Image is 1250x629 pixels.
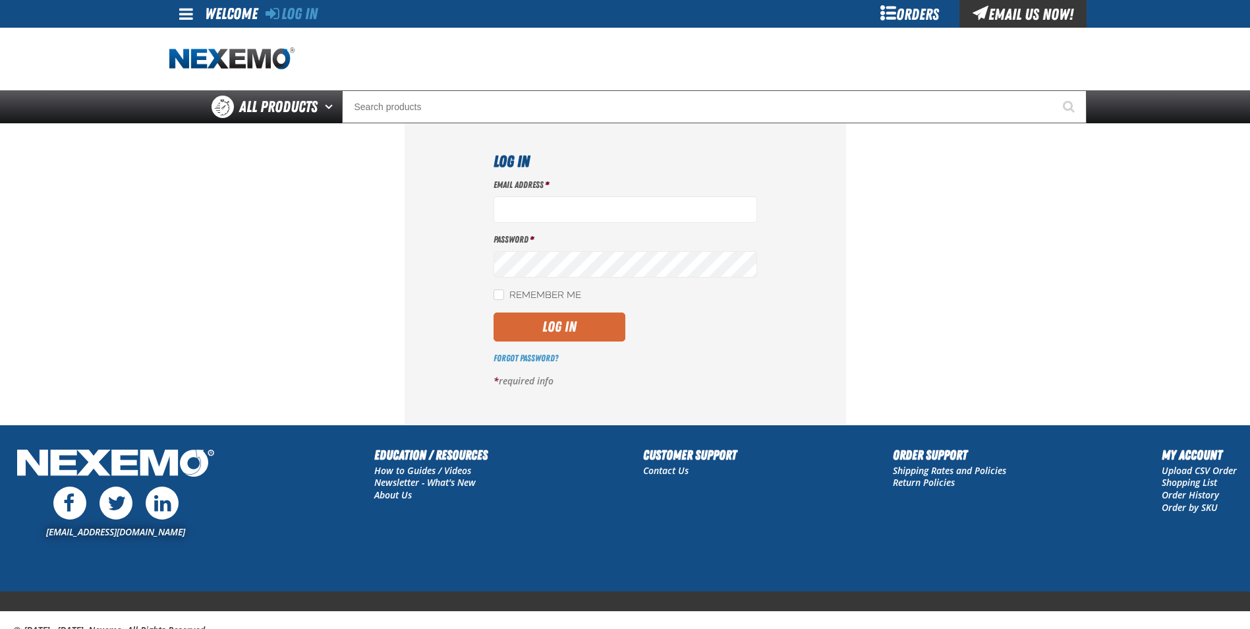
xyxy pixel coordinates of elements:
[893,445,1006,465] h2: Order Support
[1162,445,1237,465] h2: My Account
[494,289,504,300] input: Remember Me
[643,464,689,477] a: Contact Us
[494,375,757,388] p: required info
[494,233,757,246] label: Password
[374,489,412,501] a: About Us
[893,464,1006,477] a: Shipping Rates and Policies
[1162,464,1237,477] a: Upload CSV Order
[494,150,757,173] h1: Log In
[46,525,185,538] a: [EMAIL_ADDRESS][DOMAIN_NAME]
[342,90,1087,123] input: Search
[169,47,295,71] a: Home
[320,90,342,123] button: Open All Products pages
[494,179,757,191] label: Email Address
[374,445,488,465] h2: Education / Resources
[494,289,581,302] label: Remember Me
[1162,476,1217,489] a: Shopping List
[893,476,955,489] a: Return Policies
[1162,489,1219,501] a: Order History
[1054,90,1087,123] button: Start Searching
[374,464,471,477] a: How to Guides / Videos
[643,445,737,465] h2: Customer Support
[13,445,218,484] img: Nexemo Logo
[169,47,295,71] img: Nexemo logo
[239,95,318,119] span: All Products
[1162,501,1218,514] a: Order by SKU
[374,476,476,489] a: Newsletter - What's New
[494,313,625,342] button: Log In
[266,5,318,23] a: Log In
[494,353,558,363] a: Forgot Password?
